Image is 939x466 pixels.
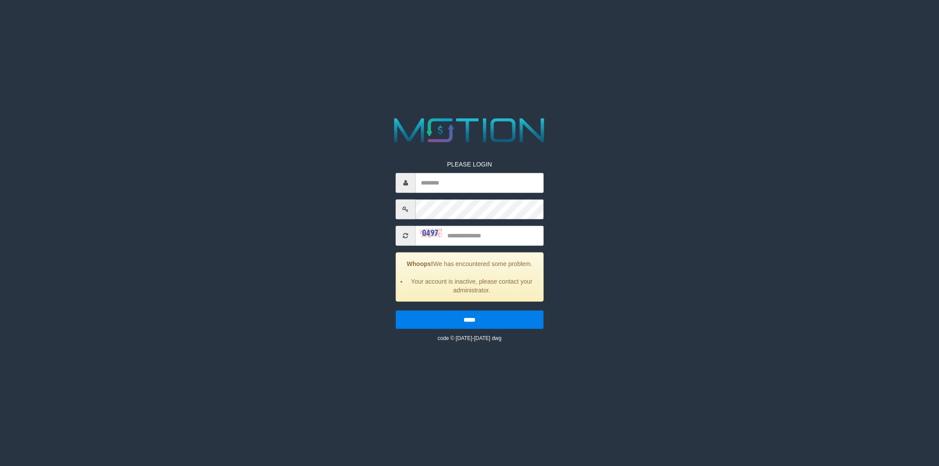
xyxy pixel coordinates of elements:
[396,252,544,301] div: We has encountered some problem.
[407,277,537,294] li: Your account is inactive, please contact your administrator.
[387,114,552,147] img: MOTION_logo.png
[438,335,501,341] small: code © [DATE]-[DATE] dwg
[396,159,544,168] p: PLEASE LOGIN
[420,229,442,237] img: captcha
[407,260,433,267] strong: Whoops!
